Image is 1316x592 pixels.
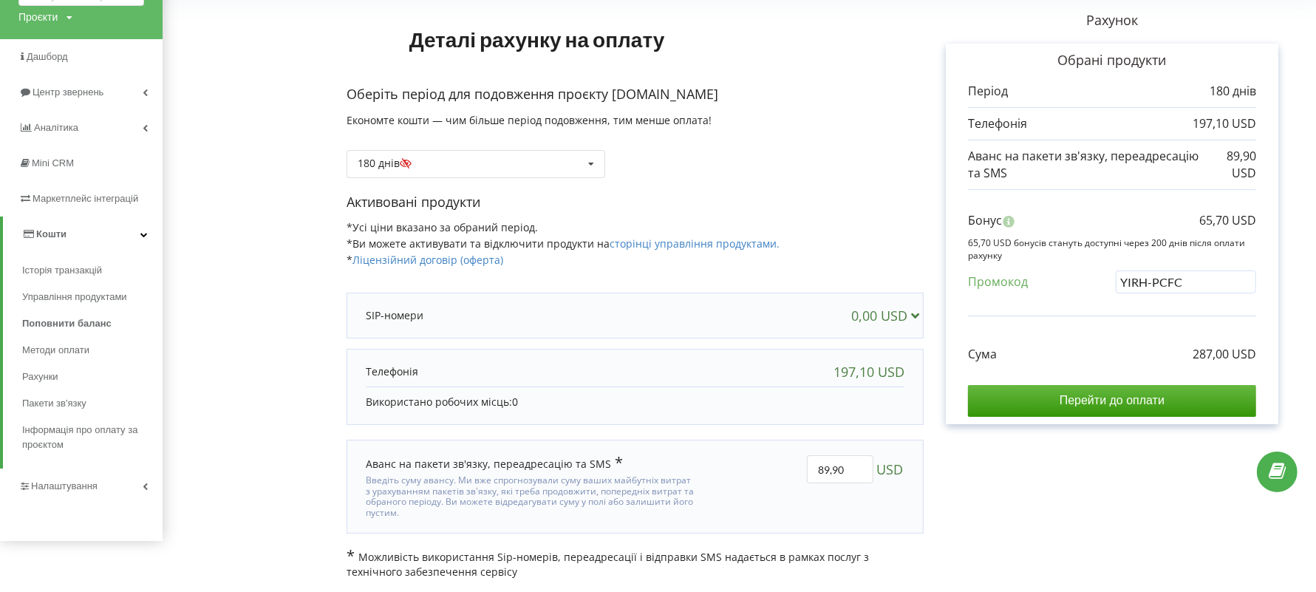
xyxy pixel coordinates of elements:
[352,253,503,267] a: Ліцензійний договір (оферта)
[968,385,1256,416] input: Перейти до оплати
[22,364,163,390] a: Рахунки
[18,10,58,24] div: Проєкти
[22,316,112,331] span: Поповнити баланс
[347,4,728,75] h1: Деталі рахунку на оплату
[968,115,1027,132] p: Телефонія
[366,364,418,379] p: Телефонія
[347,113,712,127] span: Економте кошти — чим більше період подовження, тим менше оплата!
[358,158,420,169] div: 180 днів
[347,220,538,234] span: *Усі ціни вказано за обраний період.
[22,310,163,337] a: Поповнити баланс
[1199,212,1256,229] p: 65,70 USD
[968,148,1207,182] p: Аванс на пакети зв'язку, переадресацію та SMS
[1116,271,1256,293] input: Введіть промокод
[876,455,903,483] span: USD
[31,480,98,491] span: Налаштування
[347,193,924,212] p: Активовані продукти
[22,343,89,358] span: Методи оплати
[33,193,138,204] span: Маркетплейс інтеграцій
[22,257,163,284] a: Історія транзакцій
[1207,148,1256,182] p: 89,90 USD
[22,263,102,278] span: Історія транзакцій
[924,11,1300,30] p: Рахунок
[3,217,163,252] a: Кошти
[22,423,155,452] span: Інформація про оплату за проєктом
[968,237,1256,262] p: 65,70 USD бонусів стануть доступні через 200 днів після оплати рахунку
[1193,115,1256,132] p: 197,10 USD
[366,455,623,472] div: Аванс на пакети зв'язку, переадресацію та SMS
[347,85,924,104] p: Оберіть період для подовження проєкту [DOMAIN_NAME]
[347,548,924,579] p: Можливість використання Sip-номерів, переадресації і відправки SMS надається в рамках послуг з те...
[32,157,74,169] span: Mini CRM
[22,290,127,304] span: Управління продуктами
[1210,83,1256,100] p: 180 днів
[36,228,67,239] span: Кошти
[27,51,68,62] span: Дашборд
[22,396,86,411] span: Пакети зв'язку
[22,417,163,458] a: Інформація про оплату за проєктом
[366,308,423,323] p: SIP-номери
[968,212,1002,229] p: Бонус
[833,364,904,379] div: 197,10 USD
[34,122,78,133] span: Аналiтика
[22,390,163,417] a: Пакети зв'язку
[33,86,103,98] span: Центр звернень
[968,273,1028,290] p: Промокод
[512,395,518,409] span: 0
[968,51,1256,70] p: Обрані продукти
[22,284,163,310] a: Управління продуктами
[1193,346,1256,363] p: 287,00 USD
[22,337,163,364] a: Методи оплати
[347,237,780,251] span: *Ви можете активувати та відключити продукти на
[366,395,904,409] p: Використано робочих місць:
[22,370,58,384] span: Рахунки
[610,237,780,251] a: сторінці управління продуктами.
[366,472,695,518] div: Введіть суму авансу. Ми вже спрогнозували суму ваших майбутніх витрат з урахуванням пакетів зв'яз...
[968,83,1008,100] p: Період
[851,308,926,323] div: 0,00 USD
[968,346,997,363] p: Сума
